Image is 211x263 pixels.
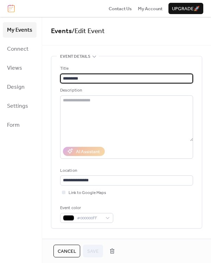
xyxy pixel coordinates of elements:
[51,25,72,38] a: Events
[53,245,80,257] button: Cancel
[60,237,90,244] span: Date and time
[7,63,22,74] span: Views
[60,87,192,94] div: Description
[60,65,192,72] div: Title
[60,205,112,212] div: Event color
[3,22,37,38] a: My Events
[72,25,105,38] span: / Edit Event
[3,41,37,57] a: Connect
[60,167,192,174] div: Location
[7,82,25,93] span: Design
[7,120,20,131] span: Form
[138,5,162,12] a: My Account
[109,5,132,12] a: Contact Us
[3,117,37,133] a: Form
[77,215,102,222] span: #000000FF
[7,44,28,55] span: Connect
[3,60,37,76] a: Views
[7,101,28,112] span: Settings
[60,53,90,60] span: Event details
[172,5,200,12] span: Upgrade 🚀
[3,79,37,95] a: Design
[69,189,106,196] span: Link to Google Maps
[7,25,32,36] span: My Events
[8,5,15,12] img: logo
[3,98,37,114] a: Settings
[58,248,76,255] span: Cancel
[168,3,203,14] button: Upgrade🚀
